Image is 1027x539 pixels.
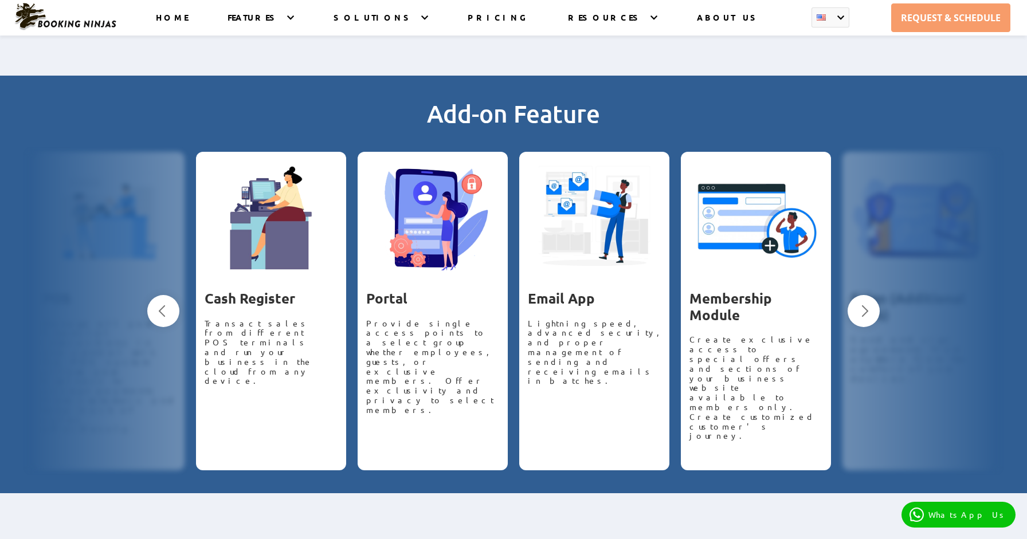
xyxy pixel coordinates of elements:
[689,152,822,285] img: pricing-addon-membership-module.png
[528,318,661,386] p: Lightning speed, advanced security, and proper management of sending and receiving emails in batc...
[366,318,499,415] p: Provide single access points to a select group whether employees, guests, or exclusive members. O...
[891,3,1010,32] a: REQUEST & SCHEDULE
[366,290,499,307] h3: Portal
[14,2,117,31] img: Booking Ninjas Logo
[689,335,822,440] p: Create exclusive access to special offers and sections of your business website available to memb...
[528,290,661,307] h3: Email App
[468,12,528,36] a: PRICING
[928,510,1008,520] p: WhatsApp Us
[848,295,880,327] button: Next
[205,290,338,307] h3: Cash Register
[334,12,414,36] a: SOLUTIONS
[901,502,1016,528] a: WhatsApp Us
[366,152,499,285] img: pricing-addon-portal.png
[697,12,761,36] a: ABOUT US
[205,318,338,386] p: Transact sales from different POS terminals and run your business in the cloud from any device.
[228,12,280,36] a: FEATURES
[205,152,338,285] img: pricing-addon-cash-register.png
[147,295,179,327] button: Previous
[528,152,661,285] img: pricing-addon-email-app.png
[689,290,822,324] h3: Membership Module
[568,12,643,36] a: RESOURCES
[156,12,188,36] a: HOME
[196,99,831,152] h2: Add-on Feature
